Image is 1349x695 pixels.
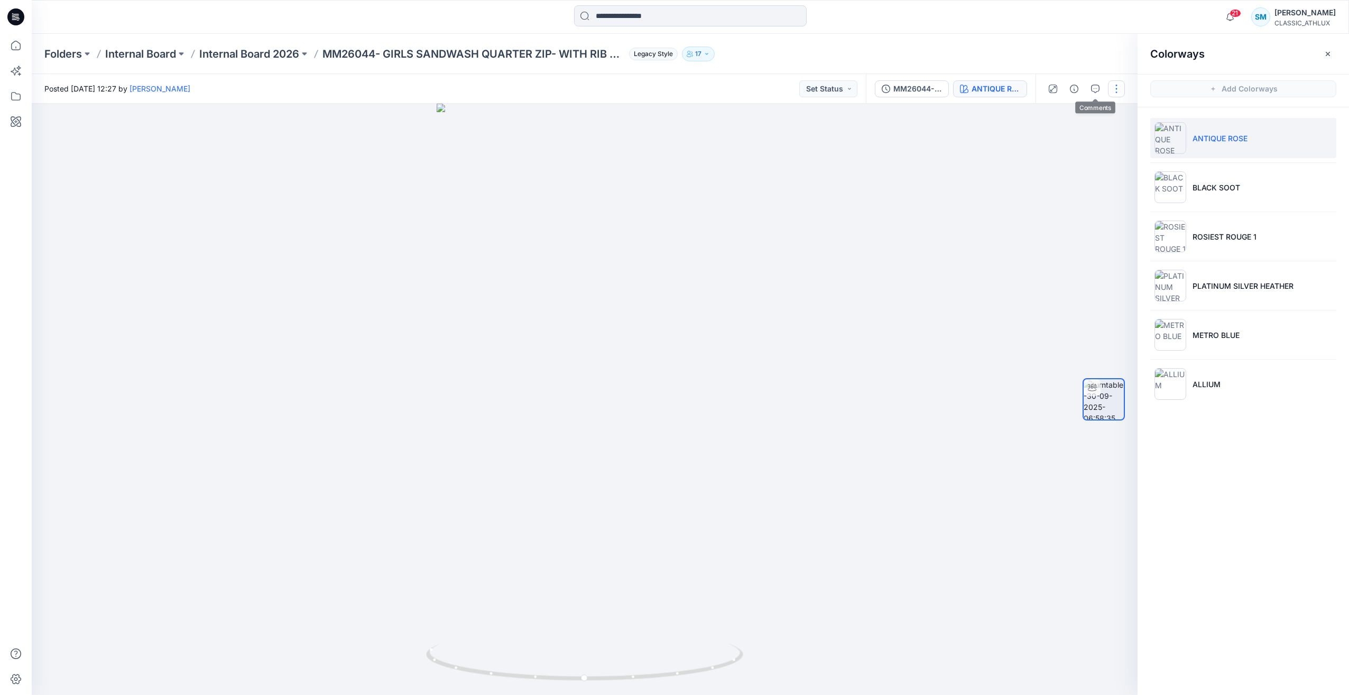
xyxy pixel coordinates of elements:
p: MM26044- GIRLS SANDWASH QUARTER ZIP- WITH RIB TRIM [322,47,625,61]
span: 21 [1230,9,1241,17]
a: Internal Board [105,47,176,61]
p: ALLIUM [1193,379,1221,390]
p: PLATINUM SILVER HEATHER [1193,280,1293,291]
img: METRO BLUE [1154,319,1186,351]
img: ANTIQUE ROSE [1154,122,1186,154]
button: ANTIQUE ROSE [953,80,1027,97]
a: Folders [44,47,82,61]
span: Legacy Style [629,48,678,60]
a: [PERSON_NAME] [130,84,190,93]
button: MM26044- GIRLS SANDWASH QUARTER ZIP- WITH RIB TRIM [875,80,949,97]
button: 17 [682,47,715,61]
div: [PERSON_NAME] [1274,6,1336,19]
img: ALLIUM [1154,368,1186,400]
p: METRO BLUE [1193,330,1240,341]
a: Internal Board 2026 [199,47,299,61]
img: turntable-30-09-2025-06:58:35 [1084,379,1124,419]
div: CLASSIC_ATHLUX [1274,19,1336,27]
img: BLACK SOOT [1154,171,1186,203]
img: PLATINUM SILVER HEATHER [1154,270,1186,301]
button: Details [1066,80,1083,97]
div: ANTIQUE ROSE [972,83,1020,95]
p: ANTIQUE ROSE [1193,133,1248,144]
div: SM [1251,7,1270,26]
span: Posted [DATE] 12:27 by [44,83,190,94]
p: BLACK SOOT [1193,182,1240,193]
img: ROSIEST ROUGE 1 [1154,221,1186,252]
div: MM26044- GIRLS SANDWASH QUARTER ZIP- WITH RIB TRIM [893,83,942,95]
p: ROSIEST ROUGE 1 [1193,231,1256,242]
p: 17 [695,48,701,60]
h2: Colorways [1150,48,1205,60]
button: Legacy Style [625,47,678,61]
